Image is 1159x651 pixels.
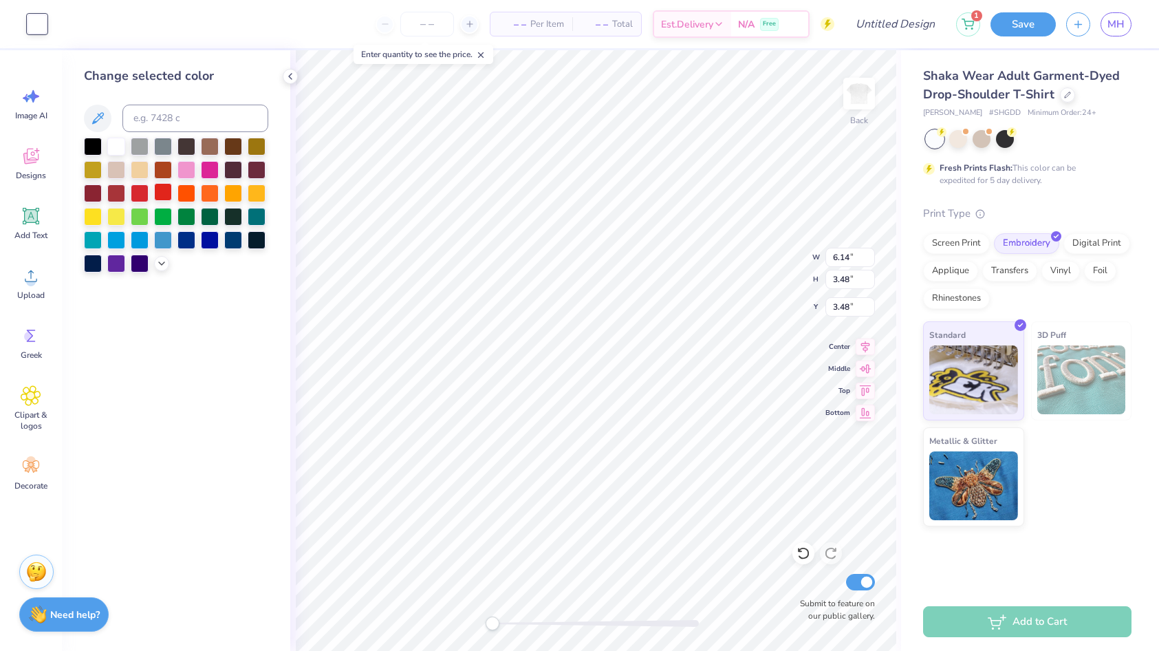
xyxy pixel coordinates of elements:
span: 3D Puff [1037,328,1066,342]
span: Metallic & Glitter [929,434,997,448]
input: Untitled Design [845,10,946,38]
div: This color can be expedited for 5 day delivery. [940,162,1109,186]
strong: Fresh Prints Flash: [940,162,1012,173]
span: Standard [929,328,966,342]
a: MH [1101,12,1131,36]
span: Upload [17,290,45,301]
img: 3D Puff [1037,345,1126,414]
input: – – [400,12,454,36]
span: Decorate [14,480,47,491]
span: 1 [971,10,982,21]
span: [PERSON_NAME] [923,107,982,119]
span: Est. Delivery [661,17,713,32]
span: Shaka Wear Adult Garment-Dyed Drop-Shoulder T-Shirt [923,67,1120,103]
span: – – [581,17,608,32]
span: MH [1107,17,1125,32]
span: Clipart & logos [8,409,54,431]
img: Metallic & Glitter [929,451,1018,520]
span: Minimum Order: 24 + [1028,107,1096,119]
div: Rhinestones [923,288,990,309]
span: Image AI [15,110,47,121]
div: Print Type [923,206,1131,222]
span: Middle [825,363,850,374]
div: Enter quantity to see the price. [354,45,493,64]
input: e.g. 7428 c [122,105,268,132]
span: Top [825,385,850,396]
div: Digital Print [1063,233,1130,254]
strong: Need help? [50,608,100,621]
span: Add Text [14,230,47,241]
img: Standard [929,345,1018,414]
span: N/A [738,17,755,32]
button: Save [990,12,1056,36]
span: Bottom [825,407,850,418]
div: Applique [923,261,978,281]
div: Screen Print [923,233,990,254]
div: Change selected color [84,67,268,85]
span: Designs [16,170,46,181]
span: Per Item [530,17,564,32]
div: Vinyl [1041,261,1080,281]
span: Greek [21,350,42,361]
label: Submit to feature on our public gallery. [792,597,875,622]
span: Total [612,17,633,32]
div: Back [850,114,868,127]
span: Free [763,19,776,29]
div: Embroidery [994,233,1059,254]
div: Foil [1084,261,1116,281]
button: 1 [956,12,980,36]
img: Back [845,80,873,107]
span: – – [499,17,526,32]
span: # SHGDD [989,107,1021,119]
div: Transfers [982,261,1037,281]
div: Accessibility label [486,617,499,630]
span: Center [825,341,850,352]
